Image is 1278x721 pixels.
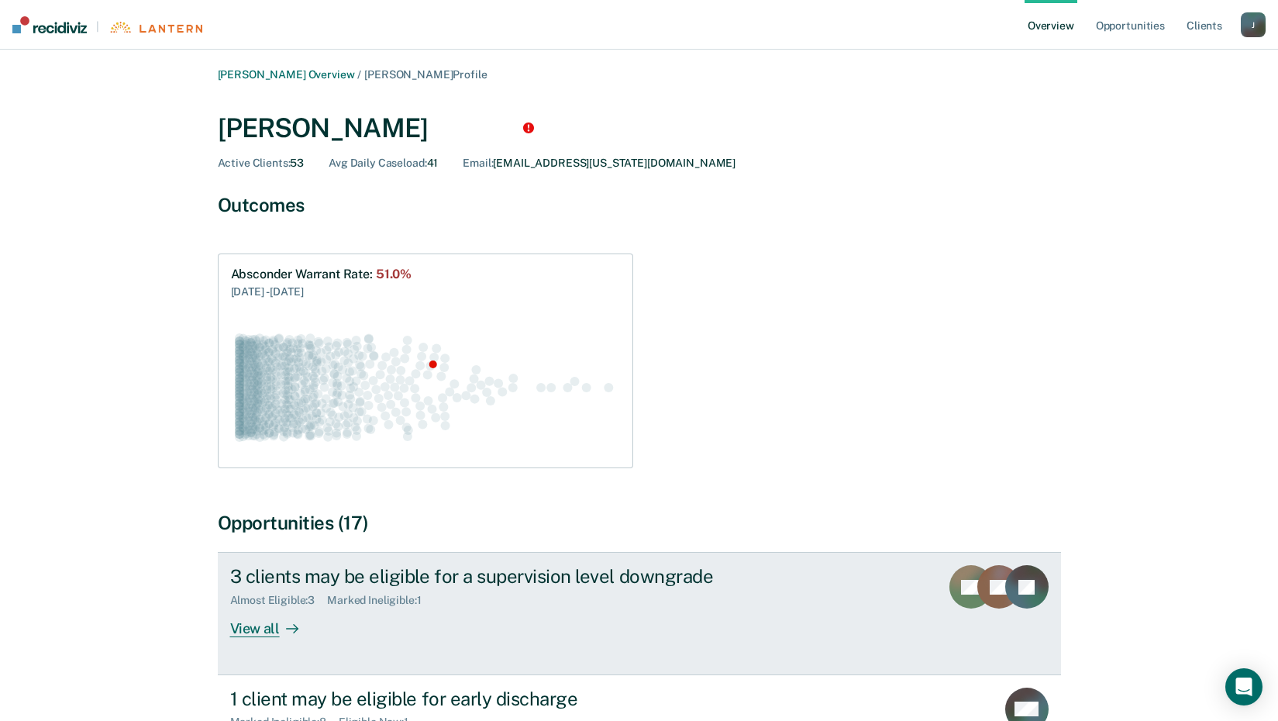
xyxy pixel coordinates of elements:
span: [PERSON_NAME] Profile [364,68,487,81]
span: | [87,20,109,33]
img: Recidiviz [12,16,87,33]
a: Absconder Warrant Rate:51.0%[DATE] - [DATE]Swarm plot of all absconder warrant rates in the state... [218,254,633,467]
div: Swarm plot of all absconder warrant rates in the state for ALL caseloads, highlighting values of ... [231,319,620,455]
div: [DATE] - [DATE] [231,281,412,300]
span: Email : [463,157,493,169]
div: Tooltip anchor [522,121,536,135]
img: Lantern [109,22,202,33]
div: [EMAIL_ADDRESS][US_STATE][DOMAIN_NAME] [463,157,735,170]
span: / [354,68,364,81]
div: 41 [329,157,438,170]
div: Open Intercom Messenger [1225,668,1262,705]
div: [PERSON_NAME] [218,112,1061,144]
a: 3 clients may be eligible for a supervision level downgradeAlmost Eligible:3Marked Ineligible:1Vi... [218,552,1061,674]
a: [PERSON_NAME] Overview [218,68,355,81]
div: 3 clients may be eligible for a supervision level downgrade [230,565,774,588]
a: | [12,16,202,33]
div: View all [230,607,317,637]
div: Outcomes [218,194,1061,216]
span: Avg Daily Caseload : [329,157,426,169]
div: Marked Ineligible : 1 [327,594,433,607]
div: 1 client may be eligible for early discharge [230,688,774,710]
div: Absconder Warrant Rate : [231,267,412,281]
span: 51.0% [376,267,412,281]
button: J [1241,12,1266,37]
span: Active Clients : [218,157,291,169]
div: 53 [218,157,305,170]
div: Almost Eligible : 3 [230,594,328,607]
div: Opportunities (17) [218,512,1061,534]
